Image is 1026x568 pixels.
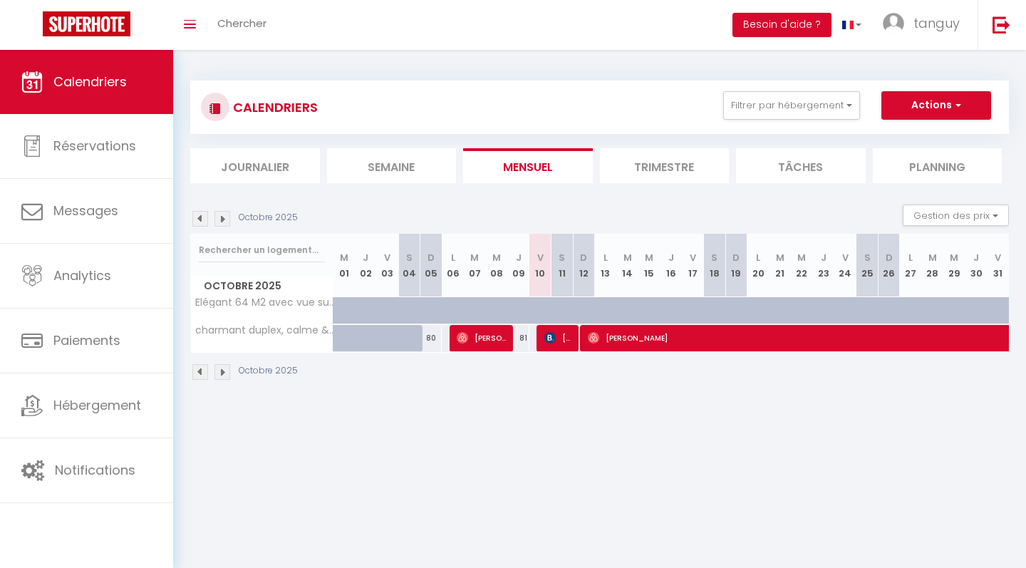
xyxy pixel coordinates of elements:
[463,148,593,183] li: Mensuel
[660,234,682,297] th: 16
[55,461,135,479] span: Notifications
[928,251,937,264] abbr: M
[363,251,368,264] abbr: J
[943,234,965,297] th: 29
[682,234,704,297] th: 17
[725,234,747,297] th: 19
[420,234,442,297] th: 05
[406,251,413,264] abbr: S
[239,364,298,378] p: Octobre 2025
[193,325,336,336] span: charmant duplex, calme & confort à 10 minutes de [GEOGRAPHIC_DATA]
[457,324,508,351] span: [PERSON_NAME] [PERSON_NAME]
[340,251,348,264] abbr: M
[327,148,457,183] li: Semaine
[704,234,726,297] th: 18
[573,234,595,297] th: 12
[384,251,390,264] abbr: V
[732,13,831,37] button: Besoin d'aide ?
[190,148,320,183] li: Journalier
[559,251,565,264] abbr: S
[756,251,760,264] abbr: L
[995,251,1001,264] abbr: V
[973,251,979,264] abbr: J
[239,211,298,224] p: Octobre 2025
[486,234,508,297] th: 08
[776,251,784,264] abbr: M
[193,297,336,308] span: Elégant 64 M2 avec vue sur jardin - proche métro
[723,91,860,120] button: Filtrer par hébergement
[544,324,574,351] span: [PERSON_NAME]
[645,251,653,264] abbr: M
[516,251,522,264] abbr: J
[813,234,835,297] th: 23
[883,13,904,34] img: ...
[791,234,813,297] th: 22
[769,234,791,297] th: 21
[900,234,922,297] th: 27
[537,251,544,264] abbr: V
[950,251,958,264] abbr: M
[732,251,740,264] abbr: D
[43,11,130,36] img: Super Booking
[690,251,696,264] abbr: V
[507,325,529,351] div: 81
[878,234,900,297] th: 26
[864,251,871,264] abbr: S
[886,251,893,264] abbr: D
[747,234,769,297] th: 20
[464,234,486,297] th: 07
[600,148,730,183] li: Trimestre
[873,148,1002,183] li: Planning
[470,251,479,264] abbr: M
[551,234,573,297] th: 11
[529,234,551,297] th: 10
[595,234,617,297] th: 13
[856,234,879,297] th: 25
[53,396,141,414] span: Hébergement
[842,251,849,264] abbr: V
[638,234,660,297] th: 15
[908,251,913,264] abbr: L
[668,251,674,264] abbr: J
[420,325,442,351] div: 80
[229,91,318,123] h3: CALENDRIERS
[603,251,608,264] abbr: L
[623,251,632,264] abbr: M
[398,234,420,297] th: 04
[507,234,529,297] th: 09
[922,234,944,297] th: 28
[53,202,118,220] span: Messages
[451,251,455,264] abbr: L
[987,234,1009,297] th: 31
[199,237,325,263] input: Rechercher un logement...
[333,234,356,297] th: 01
[377,234,399,297] th: 03
[903,205,1009,226] button: Gestion des prix
[53,267,111,284] span: Analytics
[881,91,991,120] button: Actions
[965,234,988,297] th: 30
[53,331,120,349] span: Paiements
[736,148,866,183] li: Tâches
[834,234,856,297] th: 24
[492,251,501,264] abbr: M
[913,14,960,32] span: tanguy
[217,16,266,31] span: Chercher
[797,251,806,264] abbr: M
[191,276,333,296] span: Octobre 2025
[993,16,1010,33] img: logout
[711,251,717,264] abbr: S
[442,234,464,297] th: 06
[427,251,435,264] abbr: D
[821,251,826,264] abbr: J
[616,234,638,297] th: 14
[53,137,136,155] span: Réservations
[355,234,377,297] th: 02
[53,73,127,91] span: Calendriers
[580,251,587,264] abbr: D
